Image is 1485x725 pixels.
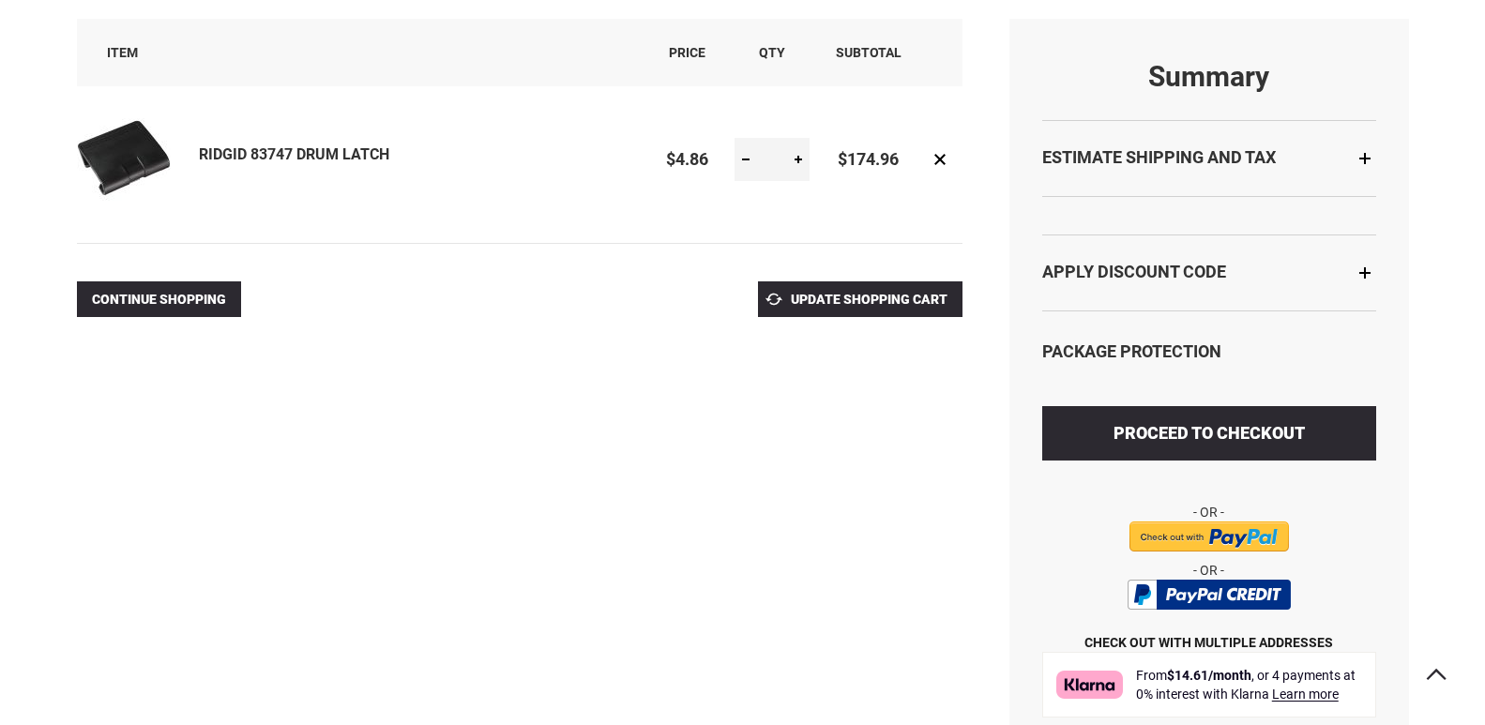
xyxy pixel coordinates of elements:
span: Update Shopping Cart [791,292,947,307]
span: Subtotal [836,45,902,60]
a: Check Out with Multiple Addresses [1084,635,1333,650]
div: Package Protection [1042,340,1376,364]
span: Qty [759,45,785,60]
img: RIDGID 83747 DRUM LATCH [77,111,171,204]
span: $4.86 [666,149,708,169]
a: Continue Shopping [77,281,241,317]
a: RIDGID 83747 DRUM LATCH [77,111,199,209]
span: Item [107,45,138,60]
button: Proceed to Checkout [1042,406,1376,461]
span: Proceed to Checkout [1114,423,1305,443]
span: Price [669,45,705,60]
strong: Estimate Shipping and Tax [1042,147,1276,167]
span: $174.96 [838,149,899,169]
strong: Summary [1042,61,1376,92]
strong: Apply Discount Code [1042,262,1226,281]
a: RIDGID 83747 DRUM LATCH [199,145,389,163]
span: Continue Shopping [92,292,226,307]
button: Update Shopping Cart [758,281,962,317]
